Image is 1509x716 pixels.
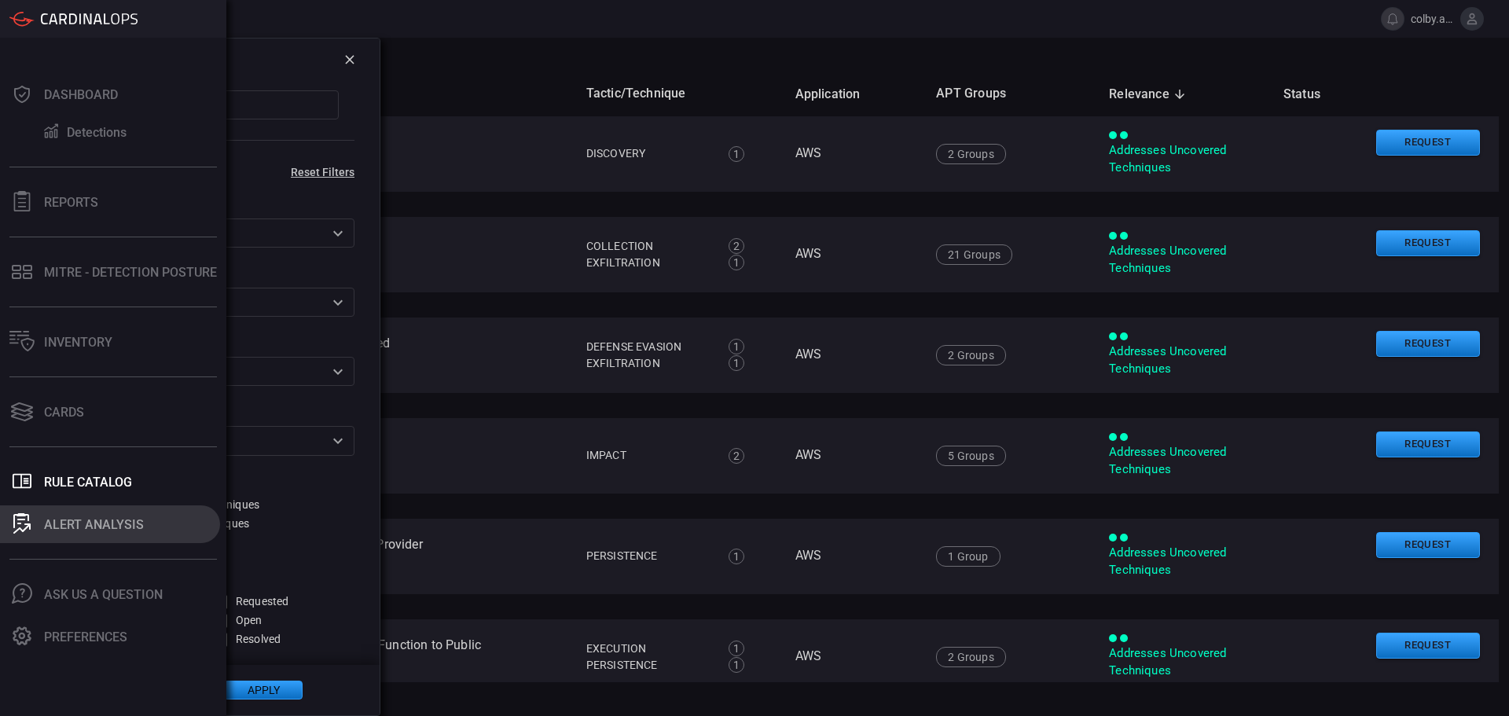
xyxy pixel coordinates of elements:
div: 21 Groups [936,244,1012,265]
td: AWS [783,217,924,292]
th: Tactic/Technique [574,72,783,116]
div: ALERT ANALYSIS [44,517,144,532]
div: Impact [586,447,711,464]
button: Request [1376,633,1480,659]
td: AWS [783,519,924,594]
div: 2 Groups [936,144,1005,164]
div: Defense Evasion [586,339,711,355]
td: AWS [783,619,924,695]
div: Addresses Uncovered Techniques [1109,444,1258,478]
td: AWS [783,318,924,393]
button: Apply [224,681,303,699]
div: 2 Groups [936,647,1005,667]
div: Dashboard [44,87,118,102]
span: Requested [236,593,288,610]
th: APT Groups [923,72,1096,116]
div: Persistence [586,548,711,564]
button: Request [1376,532,1480,558]
span: colby.austin [1411,13,1454,25]
div: Addresses Uncovered Techniques [1109,645,1258,679]
div: Inventory [44,335,112,350]
div: 1 [729,657,744,673]
button: Request [1376,431,1480,457]
div: 2 [729,238,744,254]
div: Discovery [586,145,711,162]
span: Relevance [1109,85,1190,104]
button: Open [327,292,349,314]
div: Cards [44,405,84,420]
span: Status [1283,85,1341,104]
div: Preferences [44,630,127,644]
button: Open [327,222,349,244]
button: Request [1376,230,1480,256]
div: 1 [729,339,744,354]
div: Execution [586,641,711,657]
button: Open [327,430,349,452]
div: Addresses Uncovered Techniques [1109,545,1258,578]
div: 5 Groups [936,446,1005,466]
div: Exfiltration [586,255,711,271]
button: Request [1376,331,1480,357]
span: Open [236,612,263,629]
div: Persistence [586,657,711,674]
div: Ask Us A Question [44,587,163,602]
div: 1 [729,255,744,270]
div: 1 [729,146,744,162]
div: Reports [44,195,98,210]
div: Exfiltration [586,355,711,372]
div: Addresses Uncovered Techniques [1109,343,1258,377]
div: 1 Group [936,546,1000,567]
div: 1 [729,641,744,656]
div: 1 [729,355,744,371]
span: Application [795,85,881,104]
button: Reset Filters [266,166,380,178]
div: Detections [67,125,127,140]
div: 2 [729,448,744,464]
td: AWS [783,116,924,192]
div: Rule Catalog [44,475,132,490]
div: Addresses Uncovered Techniques [1109,142,1258,176]
div: Collection [586,238,711,255]
div: Addresses Uncovered Techniques [1109,243,1258,277]
button: Request [1376,130,1480,156]
div: 2 Groups [936,345,1005,365]
div: 1 [729,549,744,564]
span: Resolved [236,631,281,648]
button: Open [327,361,349,383]
td: AWS [783,418,924,494]
div: MITRE - Detection Posture [44,265,217,280]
